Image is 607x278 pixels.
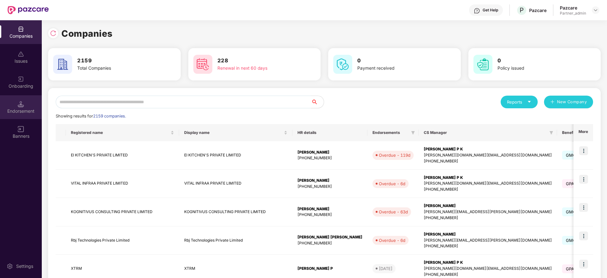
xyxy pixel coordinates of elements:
div: [PERSON_NAME] P K [424,260,552,266]
div: [PHONE_NUMBER] [424,186,552,193]
td: VITAL INFRAA PRIVATE LIMITED [66,170,179,198]
div: Policy issued [497,65,577,72]
h1: Companies [61,27,113,41]
img: svg+xml;base64,PHN2ZyBpZD0iRHJvcGRvd24tMzJ4MzIiIHhtbG5zPSJodHRwOi8vd3d3LnczLm9yZy8yMDAwL3N2ZyIgd2... [593,8,598,13]
div: Overdue - 63d [379,209,408,215]
td: KOGNITIVUS CONSULTING PRIVATE LIMITED [179,198,292,226]
span: Registered name [71,130,169,135]
div: [PERSON_NAME] [297,178,362,184]
td: EI KITCHEN'S PRIVATE LIMITED [66,141,179,170]
span: GMC [562,236,580,245]
span: filter [549,131,553,135]
span: filter [411,131,415,135]
div: Overdue - 6d [379,180,405,187]
h3: 2159 [77,57,157,65]
div: Get Help [483,8,498,13]
span: caret-down [527,100,531,104]
div: [PERSON_NAME] [297,206,362,212]
div: [PHONE_NUMBER] [297,184,362,190]
div: [DATE] [379,265,392,272]
div: [PHONE_NUMBER] [424,243,552,249]
span: filter [410,129,416,136]
div: [PHONE_NUMBER] [297,155,362,161]
span: plus [550,100,554,105]
span: Display name [184,130,283,135]
span: GMC [562,151,580,160]
img: svg+xml;base64,PHN2ZyBpZD0iSXNzdWVzX2Rpc2FibGVkIiB4bWxucz0iaHR0cDovL3d3dy53My5vcmcvMjAwMC9zdmciIH... [18,51,24,57]
div: Renewal in next 60 days [217,65,297,72]
div: Reports [507,99,531,105]
span: filter [548,129,554,136]
td: KOGNITIVUS CONSULTING PRIVATE LIMITED [66,198,179,226]
span: Showing results for [56,114,126,118]
h3: 0 [497,57,577,65]
td: EI KITCHEN'S PRIVATE LIMITED [179,141,292,170]
div: [PERSON_NAME] [PERSON_NAME] [297,234,362,240]
img: svg+xml;base64,PHN2ZyB4bWxucz0iaHR0cDovL3d3dy53My5vcmcvMjAwMC9zdmciIHdpZHRoPSI2MCIgaGVpZ2h0PSI2MC... [193,55,212,74]
span: CS Manager [424,130,547,135]
div: [PHONE_NUMBER] [424,158,552,164]
span: GPA [562,179,578,188]
img: svg+xml;base64,PHN2ZyB4bWxucz0iaHR0cDovL3d3dy53My5vcmcvMjAwMC9zdmciIHdpZHRoPSI2MCIgaGVpZ2h0PSI2MC... [53,55,72,74]
div: [PERSON_NAME] [424,231,552,237]
img: icon [579,146,588,155]
div: [PHONE_NUMBER] [297,240,362,246]
div: [PERSON_NAME] P K [424,146,552,152]
button: plusNew Company [544,96,593,108]
div: [PERSON_NAME][DOMAIN_NAME][EMAIL_ADDRESS][DOMAIN_NAME] [424,266,552,272]
div: [PERSON_NAME] P K [424,175,552,181]
img: icon [579,231,588,240]
th: Display name [179,124,292,141]
span: 2159 companies. [93,114,126,118]
img: svg+xml;base64,PHN2ZyBpZD0iU2V0dGluZy0yMHgyMCIgeG1sbnM9Imh0dHA6Ly93d3cudzMub3JnLzIwMDAvc3ZnIiB3aW... [7,263,13,269]
img: svg+xml;base64,PHN2ZyB4bWxucz0iaHR0cDovL3d3dy53My5vcmcvMjAwMC9zdmciIHdpZHRoPSI2MCIgaGVpZ2h0PSI2MC... [333,55,352,74]
span: Endorsements [372,130,409,135]
div: [PERSON_NAME] [424,203,552,209]
div: [PERSON_NAME][DOMAIN_NAME][EMAIL_ADDRESS][DOMAIN_NAME] [424,180,552,186]
div: [PHONE_NUMBER] [424,215,552,221]
div: Overdue - 119d [379,152,410,158]
span: GMC [562,207,580,216]
div: [PERSON_NAME] P [297,266,362,272]
div: [PHONE_NUMBER] [424,272,552,278]
div: Partner_admin [560,11,586,16]
span: search [311,99,324,104]
img: svg+xml;base64,PHN2ZyBpZD0iUmVsb2FkLTMyeDMyIiB4bWxucz0iaHR0cDovL3d3dy53My5vcmcvMjAwMC9zdmciIHdpZH... [50,30,56,36]
th: Registered name [66,124,179,141]
div: Settings [14,263,35,269]
div: [PERSON_NAME][DOMAIN_NAME][EMAIL_ADDRESS][DOMAIN_NAME] [424,152,552,158]
td: VITAL INFRAA PRIVATE LIMITED [179,170,292,198]
h3: 0 [357,57,437,65]
div: Total Companies [77,65,157,72]
img: svg+xml;base64,PHN2ZyB3aWR0aD0iMTQuNSIgaGVpZ2h0PSIxNC41IiB2aWV3Qm94PSIwIDAgMTYgMTYiIGZpbGw9Im5vbm... [18,101,24,107]
h3: 228 [217,57,297,65]
div: Overdue - 6d [379,237,405,243]
div: [PERSON_NAME] [297,149,362,155]
img: icon [579,260,588,269]
div: [PERSON_NAME][EMAIL_ADDRESS][PERSON_NAME][DOMAIN_NAME] [424,209,552,215]
img: icon [579,175,588,184]
img: svg+xml;base64,PHN2ZyBpZD0iQ29tcGFuaWVzIiB4bWxucz0iaHR0cDovL3d3dy53My5vcmcvMjAwMC9zdmciIHdpZHRoPS... [18,26,24,32]
div: [PHONE_NUMBER] [297,212,362,218]
td: Rbj Technologies Private Limited [66,226,179,255]
th: HR details [292,124,367,141]
img: New Pazcare Logo [8,6,49,14]
img: svg+xml;base64,PHN2ZyB3aWR0aD0iMjAiIGhlaWdodD0iMjAiIHZpZXdCb3g9IjAgMCAyMCAyMCIgZmlsbD0ibm9uZSIgeG... [18,76,24,82]
span: GPA [562,264,578,273]
img: svg+xml;base64,PHN2ZyB4bWxucz0iaHR0cDovL3d3dy53My5vcmcvMjAwMC9zdmciIHdpZHRoPSI2MCIgaGVpZ2h0PSI2MC... [473,55,492,74]
img: icon [579,203,588,212]
img: svg+xml;base64,PHN2ZyB3aWR0aD0iMTYiIGhlaWdodD0iMTYiIHZpZXdCb3g9IjAgMCAxNiAxNiIgZmlsbD0ibm9uZSIgeG... [18,126,24,132]
button: search [311,96,324,108]
div: Pazcare [560,5,586,11]
div: Payment received [357,65,437,72]
div: [PERSON_NAME][EMAIL_ADDRESS][PERSON_NAME][DOMAIN_NAME] [424,237,552,243]
span: New Company [557,99,587,105]
div: Pazcare [529,7,547,13]
th: More [573,124,593,141]
span: P [520,6,524,14]
img: svg+xml;base64,PHN2ZyBpZD0iSGVscC0zMngzMiIgeG1sbnM9Imh0dHA6Ly93d3cudzMub3JnLzIwMDAvc3ZnIiB3aWR0aD... [474,8,480,14]
td: Rbj Technologies Private Limited [179,226,292,255]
